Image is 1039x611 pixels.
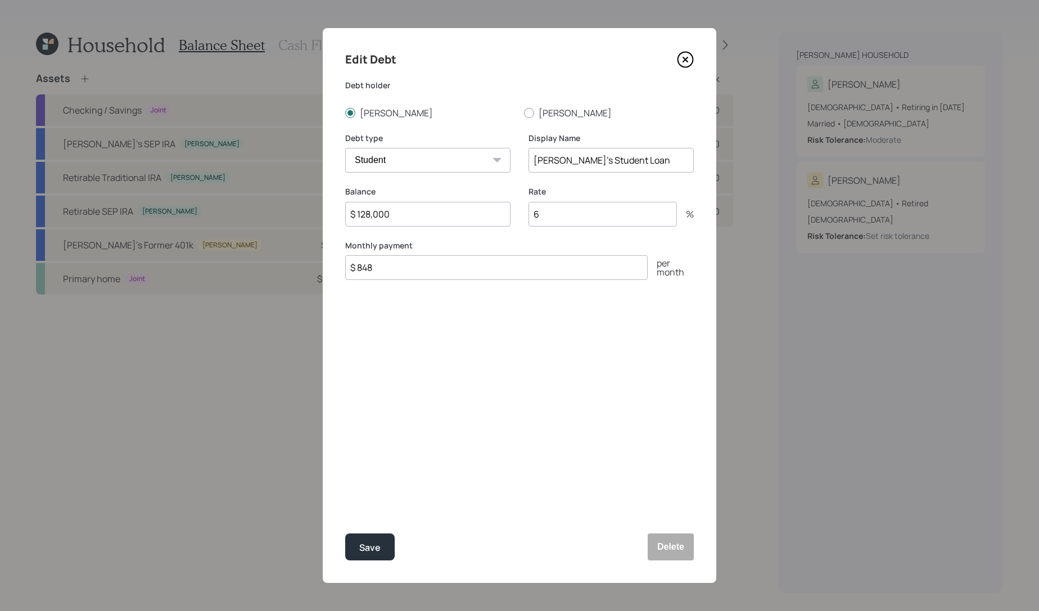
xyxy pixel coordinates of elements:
div: % [677,210,694,219]
div: Save [359,540,381,555]
label: Rate [528,186,694,197]
label: [PERSON_NAME] [524,107,694,119]
button: Delete [648,533,694,560]
label: Balance [345,186,511,197]
h4: Edit Debt [345,51,396,69]
label: Monthly payment [345,240,694,251]
label: Debt type [345,133,511,144]
label: Debt holder [345,80,694,91]
label: [PERSON_NAME] [345,107,515,119]
label: Display Name [528,133,694,144]
button: Save [345,533,395,560]
div: per month [648,259,694,277]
